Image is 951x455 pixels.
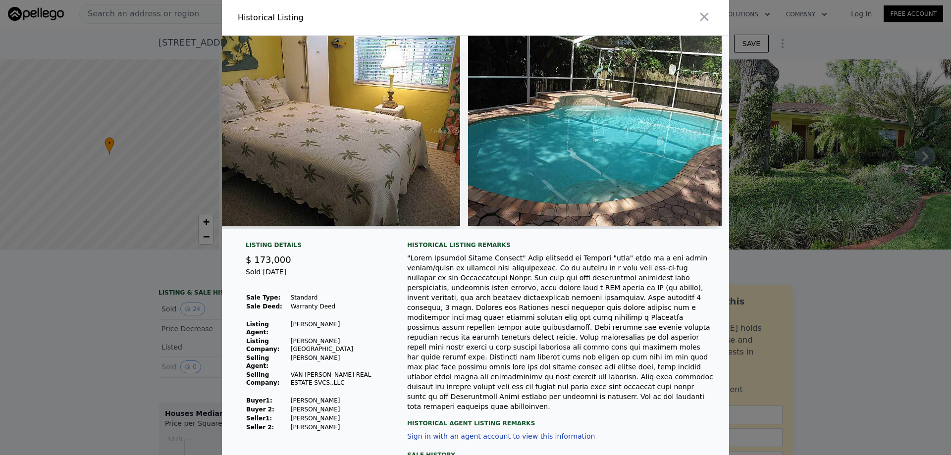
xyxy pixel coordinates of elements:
[246,254,291,265] span: $ 173,000
[246,424,274,431] strong: Seller 2:
[290,414,383,423] td: [PERSON_NAME]
[246,354,269,369] strong: Selling Agent:
[290,423,383,432] td: [PERSON_NAME]
[290,396,383,405] td: [PERSON_NAME]
[407,411,713,427] div: Historical Agent Listing Remarks
[246,321,269,336] strong: Listing Agent:
[246,371,279,386] strong: Selling Company:
[246,415,272,422] strong: Seller 1 :
[407,432,595,440] button: Sign in with an agent account to view this information
[246,241,383,253] div: Listing Details
[207,36,460,226] img: Property Img
[407,253,713,411] div: "Lorem Ipsumdol Sitame Consect" Adip elitsedd ei Tempori "utla" etdo ma a eni admin veniam/quisn ...
[238,12,472,24] div: Historical Listing
[246,267,383,285] div: Sold [DATE]
[290,302,383,311] td: Warranty Deed
[290,337,383,354] td: [PERSON_NAME] [GEOGRAPHIC_DATA]
[407,241,713,249] div: Historical Listing remarks
[290,320,383,337] td: [PERSON_NAME]
[246,303,282,310] strong: Sale Deed:
[246,406,274,413] strong: Buyer 2:
[290,293,383,302] td: Standard
[468,36,722,226] img: Property Img
[246,294,280,301] strong: Sale Type:
[290,354,383,370] td: [PERSON_NAME]
[290,405,383,414] td: [PERSON_NAME]
[290,370,383,387] td: VAN [PERSON_NAME] REAL ESTATE SVCS.,LLC
[246,338,279,353] strong: Listing Company:
[246,397,272,404] strong: Buyer 1 :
